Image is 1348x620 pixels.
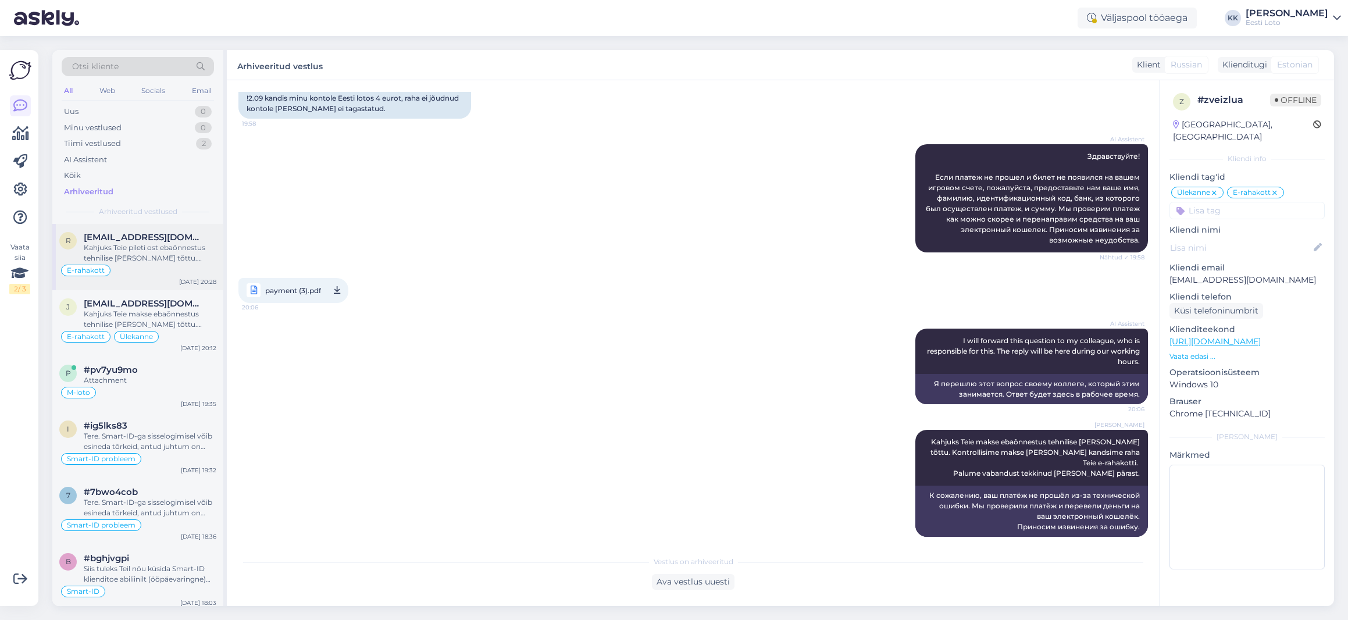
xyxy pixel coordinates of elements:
[1177,189,1210,196] span: Ülekanne
[1169,224,1325,236] p: Kliendi nimi
[265,283,321,298] span: payment (3).pdf
[84,564,216,585] div: Siis tuleks Teil nõu küsida Smart-ID klienditoe abiliinilt (ööpäevaringne) [PHONE_NUMBER], kui PI...
[915,374,1148,404] div: Я перешлю этот вопрос своему коллеге, который этим занимается. Ответ будет здесь в рабочее время.
[915,486,1148,537] div: К сожалению, ваш платёж не прошёл из-за технической ошибки. Мы проверили платёж и перевели деньги...
[1197,93,1270,107] div: # zveizlua
[9,59,31,81] img: Askly Logo
[66,236,71,245] span: R
[1169,366,1325,379] p: Operatsioonisüsteem
[9,242,30,294] div: Vaata siia
[1101,405,1144,414] span: 20:06
[1169,449,1325,461] p: Märkmed
[179,277,216,286] div: [DATE] 20:28
[1078,8,1197,28] div: Väljaspool tööaega
[1169,379,1325,391] p: Windows 10
[1169,202,1325,219] input: Lisa tag
[66,369,71,377] span: p
[1169,395,1325,408] p: Brauser
[1101,135,1144,144] span: AI Assistent
[1179,97,1184,106] span: z
[1169,432,1325,442] div: [PERSON_NAME]
[9,284,30,294] div: 2 / 3
[1171,59,1202,71] span: Russian
[1169,274,1325,286] p: [EMAIL_ADDRESS][DOMAIN_NAME]
[652,574,734,590] div: Ava vestlus uuesti
[180,598,216,607] div: [DATE] 18:03
[64,106,79,117] div: Uus
[67,333,105,340] span: E-rahakott
[139,83,167,98] div: Socials
[84,431,216,452] div: Tere. Smart-ID-ga sisselogimisel võib esineda tõrkeid, antud juhtum on juba meie IT-osakonnale uu...
[1246,18,1328,27] div: Eesti Loto
[1169,171,1325,183] p: Kliendi tag'id
[1225,10,1241,26] div: KK
[1169,303,1263,319] div: Küsi telefoninumbrit
[64,138,121,149] div: Tiimi vestlused
[1100,253,1144,262] span: Nähtud ✓ 19:58
[64,154,107,166] div: AI Assistent
[84,309,216,330] div: Kahjuks Teie makse ebaõnnestus tehnilise [PERSON_NAME] tõttu. Kontrollisime makse [PERSON_NAME] k...
[99,206,177,217] span: Arhiveeritud vestlused
[67,425,69,433] span: i
[242,300,286,315] span: 20:06
[67,267,105,274] span: E-rahakott
[84,553,129,564] span: #bghjvgpi
[1246,9,1341,27] a: [PERSON_NAME]Eesti Loto
[66,491,70,500] span: 7
[66,557,71,566] span: b
[1169,408,1325,420] p: Chrome [TECHNICAL_ID]
[1169,262,1325,274] p: Kliendi email
[1169,323,1325,336] p: Klienditeekond
[654,557,733,567] span: Vestlus on arhiveeritud
[181,532,216,541] div: [DATE] 18:36
[62,83,75,98] div: All
[64,170,81,181] div: Kõik
[196,138,212,149] div: 2
[84,487,138,497] span: #7bwo4cob
[67,389,90,396] span: M-loto
[84,365,138,375] span: #pv7yu9mo
[84,232,205,243] span: Rom12025@gmail.com
[84,375,216,386] div: Attachment
[181,466,216,475] div: [DATE] 19:32
[84,497,216,518] div: Tere. Smart-ID-ga sisselogimisel võib esineda tõrkeid, antud juhtum on juba meie IT-osakonnale uu...
[67,522,135,529] span: Smart-ID probleem
[64,186,113,198] div: Arhiveeritud
[66,302,70,311] span: j
[1246,9,1328,18] div: [PERSON_NAME]
[1101,319,1144,328] span: AI Assistent
[926,152,1142,244] span: Здравствуйте! Если платеж не прошел и билет не появился на вашем игровом счете, пожалуйста, предо...
[242,119,286,128] span: 19:58
[237,57,323,73] label: Arhiveeritud vestlus
[1132,59,1161,71] div: Klient
[238,88,471,119] div: !2.09 kandis minu kontole Eesti lotos 4 eurot, raha ei jõudnud kontole [PERSON_NAME] ei tagastatud.
[67,588,99,595] span: Smart-ID
[1218,59,1267,71] div: Klienditugi
[97,83,117,98] div: Web
[84,421,127,431] span: #ig5lks83
[930,437,1142,478] span: Kahjuks Teie makse ebaõnnestus tehnilise [PERSON_NAME] tõttu. Kontrollisime makse [PERSON_NAME] k...
[1101,537,1144,546] span: 20:12
[1169,351,1325,362] p: Vaata edasi ...
[1169,154,1325,164] div: Kliendi info
[67,455,135,462] span: Smart-ID probleem
[180,344,216,352] div: [DATE] 20:12
[84,298,205,309] span: juliapiskoppel@gmail.com
[72,60,119,73] span: Otsi kliente
[1169,336,1261,347] a: [URL][DOMAIN_NAME]
[1170,241,1311,254] input: Lisa nimi
[238,278,348,303] a: payment (3).pdf20:06
[1270,94,1321,106] span: Offline
[1277,59,1313,71] span: Estonian
[181,400,216,408] div: [DATE] 19:35
[120,333,153,340] span: Ülekanne
[1094,421,1144,429] span: [PERSON_NAME]
[64,122,122,134] div: Minu vestlused
[927,336,1142,366] span: I will forward this question to my colleague, who is responsible for this. The reply will be here...
[1169,291,1325,303] p: Kliendi telefon
[190,83,214,98] div: Email
[195,106,212,117] div: 0
[1173,119,1313,143] div: [GEOGRAPHIC_DATA], [GEOGRAPHIC_DATA]
[1233,189,1271,196] span: E-rahakott
[195,122,212,134] div: 0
